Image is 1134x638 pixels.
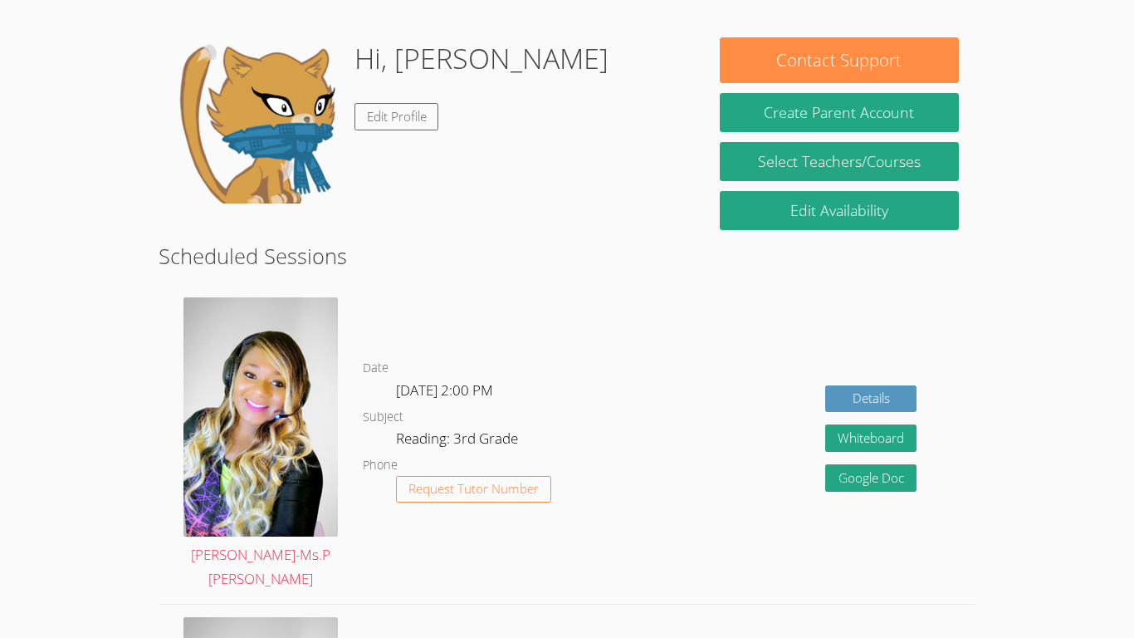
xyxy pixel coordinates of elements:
[363,455,398,476] dt: Phone
[363,407,403,428] dt: Subject
[363,358,389,379] dt: Date
[175,37,341,204] img: default.png
[354,103,439,130] a: Edit Profile
[825,385,916,413] a: Details
[396,476,551,503] button: Request Tutor Number
[183,297,338,536] img: avatar.png
[183,297,338,591] a: [PERSON_NAME]-Ms.P [PERSON_NAME]
[825,464,916,492] a: Google Doc
[720,142,959,181] a: Select Teachers/Courses
[354,37,609,80] h1: Hi, [PERSON_NAME]
[159,240,975,272] h2: Scheduled Sessions
[720,191,959,230] a: Edit Availability
[396,427,521,455] dd: Reading: 3rd Grade
[408,483,539,495] span: Request Tutor Number
[720,37,959,83] button: Contact Support
[720,93,959,132] button: Create Parent Account
[825,425,916,452] button: Whiteboard
[396,380,493,400] span: [DATE] 2:00 PM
